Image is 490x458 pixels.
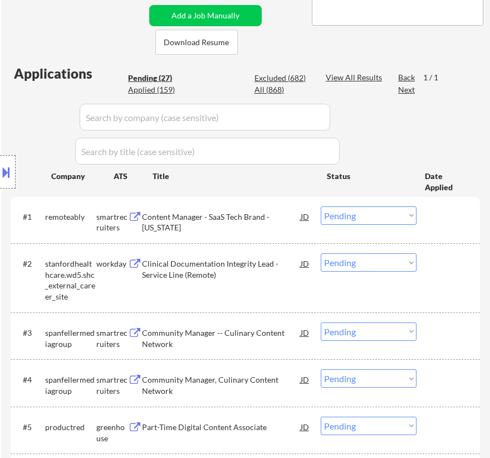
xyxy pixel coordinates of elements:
[45,327,96,349] div: spanfellermediagroup
[425,171,467,192] div: Date Applied
[96,374,128,396] div: smartrecruiters
[300,322,310,343] div: JD
[149,5,262,26] button: Add a Job Manually
[45,374,96,396] div: spanfellermediagroup
[300,369,310,389] div: JD
[155,30,238,55] button: Download Resume
[96,327,128,349] div: smartrecruiters
[23,422,36,433] div: #5
[254,84,310,95] div: All (868)
[142,258,301,280] div: Clinical Documentation Integrity Lead - Service Line (Remote)
[142,374,301,396] div: Community Manager, Culinary Content Network
[153,171,316,182] div: Title
[327,166,409,186] div: Status
[75,138,340,165] input: Search by title (case sensitive)
[45,258,96,302] div: stanfordhealthcare.wd5.shc_external_career_site
[14,67,124,80] div: Applications
[142,422,301,433] div: Part-Time Digital Content Associate
[398,84,416,95] div: Next
[80,104,330,131] input: Search by company (case sensitive)
[142,211,301,233] div: Content Manager - SaaS Tech Brand - [US_STATE]
[254,73,310,84] div: Excluded (682)
[142,327,301,349] div: Community Manager -- Culinary Content Network
[300,417,310,437] div: JD
[300,206,310,226] div: JD
[326,72,385,83] div: View All Results
[398,72,416,83] div: Back
[23,374,36,385] div: #4
[423,72,449,83] div: 1 / 1
[96,422,128,443] div: greenhouse
[300,253,310,273] div: JD
[23,327,36,339] div: #3
[45,422,96,433] div: productred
